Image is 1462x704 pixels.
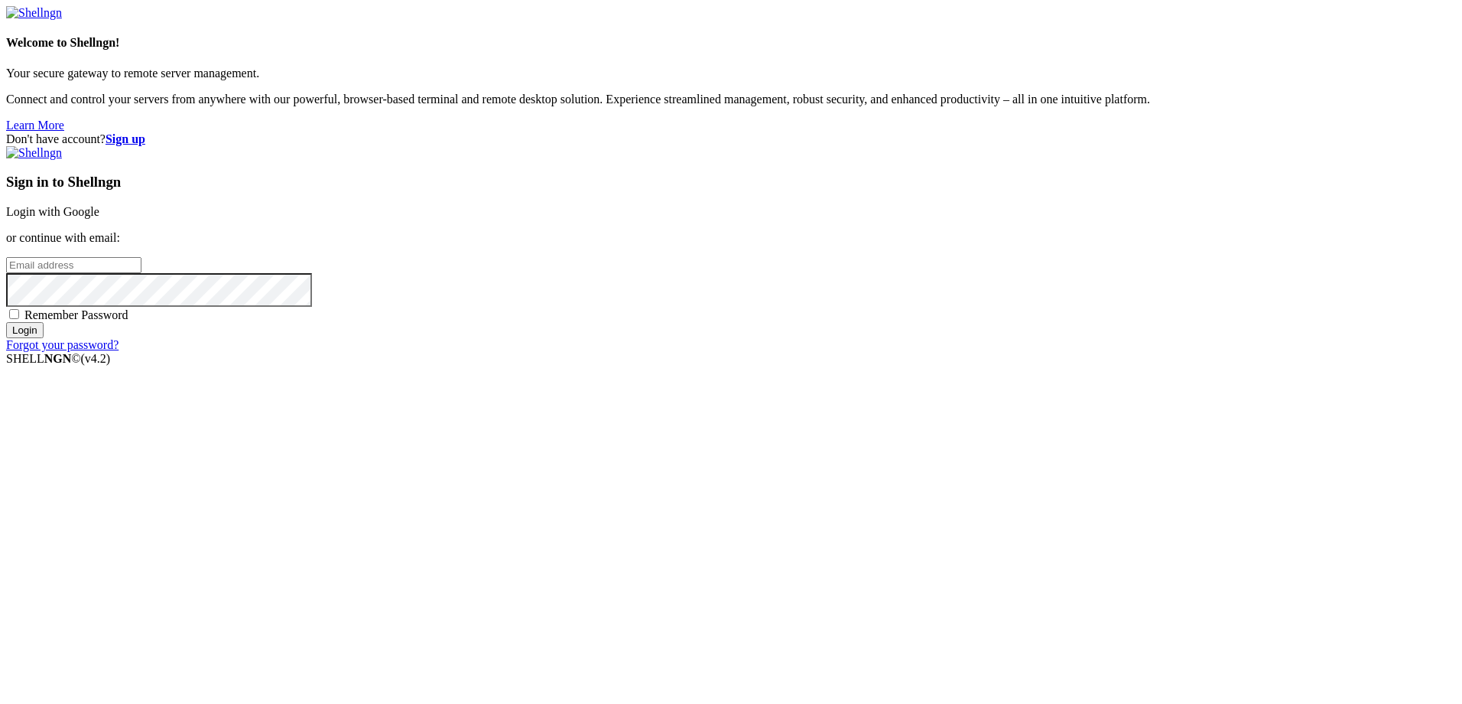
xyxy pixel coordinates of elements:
h4: Welcome to Shellngn! [6,36,1456,50]
span: SHELL © [6,352,110,365]
a: Sign up [106,132,145,145]
span: Remember Password [24,308,128,321]
a: Login with Google [6,205,99,218]
a: Forgot your password? [6,338,119,351]
div: Don't have account? [6,132,1456,146]
input: Remember Password [9,309,19,319]
input: Login [6,322,44,338]
b: NGN [44,352,72,365]
img: Shellngn [6,146,62,160]
a: Learn More [6,119,64,132]
p: Connect and control your servers from anywhere with our powerful, browser-based terminal and remo... [6,93,1456,106]
input: Email address [6,257,141,273]
p: Your secure gateway to remote server management. [6,67,1456,80]
p: or continue with email: [6,231,1456,245]
h3: Sign in to Shellngn [6,174,1456,191]
span: 4.2.0 [81,352,111,365]
img: Shellngn [6,6,62,20]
